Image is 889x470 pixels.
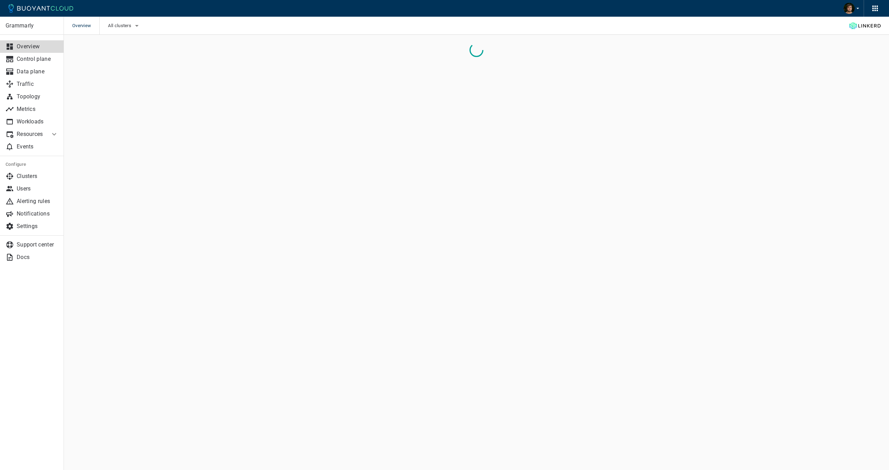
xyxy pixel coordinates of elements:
[844,3,855,14] img: Dima Shevchuk
[17,68,58,75] p: Data plane
[108,23,133,29] span: All clusters
[17,185,58,192] p: Users
[17,198,58,205] p: Alerting rules
[17,93,58,100] p: Topology
[17,81,58,88] p: Traffic
[72,17,99,35] span: Overview
[6,22,58,29] p: Grammarly
[108,21,141,31] button: All clusters
[17,43,58,50] p: Overview
[17,131,44,138] p: Resources
[17,254,58,261] p: Docs
[17,173,58,180] p: Clusters
[17,56,58,63] p: Control plane
[17,223,58,230] p: Settings
[6,162,58,167] h5: Configure
[17,210,58,217] p: Notifications
[17,143,58,150] p: Events
[17,106,58,113] p: Metrics
[17,241,58,248] p: Support center
[17,118,58,125] p: Workloads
